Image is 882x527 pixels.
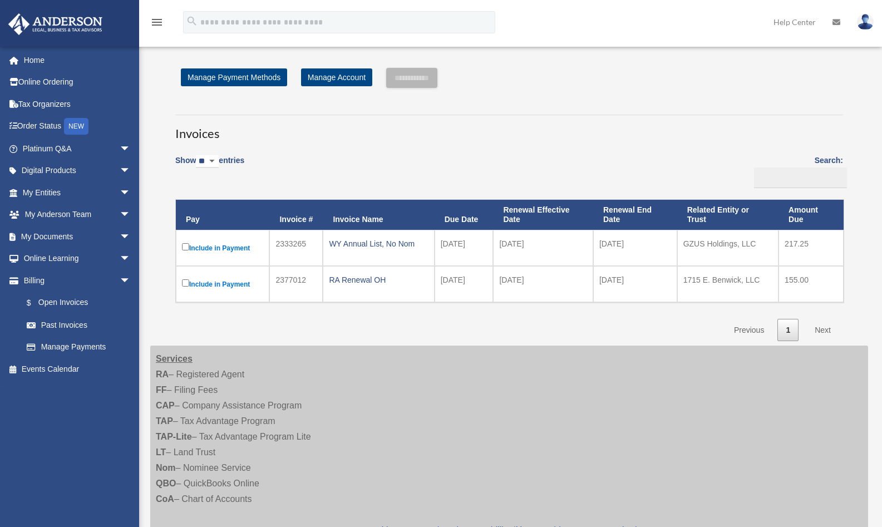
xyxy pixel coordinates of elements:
span: arrow_drop_down [120,248,142,270]
label: Include in Payment [182,241,263,255]
th: Renewal Effective Date: activate to sort column ascending [493,200,593,230]
strong: FF [156,385,167,395]
strong: LT [156,447,166,457]
strong: Services [156,354,193,363]
th: Pay: activate to sort column descending [176,200,269,230]
a: Order StatusNEW [8,115,147,138]
a: Manage Payment Methods [181,68,287,86]
a: menu [150,19,164,29]
a: Manage Account [301,68,372,86]
span: arrow_drop_down [120,181,142,204]
input: Include in Payment [182,279,189,287]
th: Due Date: activate to sort column ascending [435,200,494,230]
a: Tax Organizers [8,93,147,115]
th: Amount Due: activate to sort column ascending [778,200,844,230]
strong: QBO [156,479,176,488]
input: Search: [754,168,847,189]
td: [DATE] [435,266,494,302]
strong: TAP [156,416,173,426]
strong: Nom [156,463,176,472]
strong: RA [156,370,169,379]
div: RA Renewal OH [329,272,428,288]
td: [DATE] [593,230,677,266]
strong: CoA [156,494,174,504]
a: Home [8,49,147,71]
th: Renewal End Date: activate to sort column ascending [593,200,677,230]
a: Events Calendar [8,358,147,380]
i: menu [150,16,164,29]
div: NEW [64,118,88,135]
h3: Invoices [175,115,843,142]
span: $ [33,296,38,310]
a: My Anderson Teamarrow_drop_down [8,204,147,226]
label: Search: [750,154,843,188]
a: 1 [777,319,799,342]
th: Related Entity or Trust: activate to sort column ascending [677,200,778,230]
td: [DATE] [493,266,593,302]
td: 2377012 [269,266,323,302]
strong: TAP-Lite [156,432,192,441]
td: 217.25 [778,230,844,266]
div: WY Annual List, No Nom [329,236,428,252]
th: Invoice #: activate to sort column ascending [269,200,323,230]
a: Online Learningarrow_drop_down [8,248,147,270]
a: My Documentsarrow_drop_down [8,225,147,248]
a: Billingarrow_drop_down [8,269,142,292]
a: Manage Payments [16,336,142,358]
input: Include in Payment [182,243,189,250]
span: arrow_drop_down [120,204,142,226]
span: arrow_drop_down [120,225,142,248]
span: arrow_drop_down [120,269,142,292]
a: Platinum Q&Aarrow_drop_down [8,137,147,160]
td: [DATE] [493,230,593,266]
strong: CAP [156,401,175,410]
label: Include in Payment [182,277,263,291]
select: Showentries [196,155,219,168]
td: [DATE] [593,266,677,302]
img: Anderson Advisors Platinum Portal [5,13,106,35]
a: Online Ordering [8,71,147,93]
span: arrow_drop_down [120,137,142,160]
a: Next [806,319,839,342]
a: Digital Productsarrow_drop_down [8,160,147,182]
span: arrow_drop_down [120,160,142,183]
a: Past Invoices [16,314,142,336]
a: My Entitiesarrow_drop_down [8,181,147,204]
i: search [186,15,198,27]
td: 2333265 [269,230,323,266]
td: 1715 E. Benwick, LLC [677,266,778,302]
a: Previous [726,319,772,342]
th: Invoice Name: activate to sort column ascending [323,200,434,230]
td: GZUS Holdings, LLC [677,230,778,266]
td: [DATE] [435,230,494,266]
label: Show entries [175,154,244,179]
a: $Open Invoices [16,292,136,314]
img: User Pic [857,14,874,30]
td: 155.00 [778,266,844,302]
